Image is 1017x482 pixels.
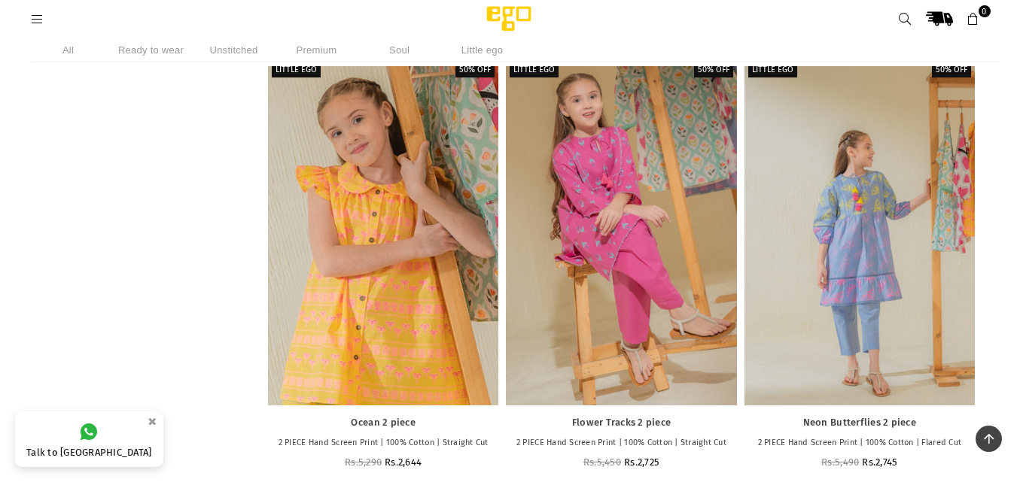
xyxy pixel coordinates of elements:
[268,59,498,405] a: Ocean 2 piece
[276,417,491,429] a: Ocean 2 piece
[362,38,437,62] li: Soul
[862,456,897,468] span: Rs.2,745
[445,38,520,62] li: Little ego
[506,59,736,405] a: Flower Tracks 2 piece
[445,4,573,34] img: Ego
[455,63,495,77] label: 50% off
[279,38,355,62] li: Premium
[385,456,422,468] span: Rs.2,644
[345,456,382,468] span: Rs.5,290
[143,409,161,434] button: ×
[513,437,729,450] p: 2 PIECE Hand Screen Print | 100% Cotton | Straight Cut
[752,437,967,450] p: 2 PIECE Hand Screen Print | 100% Cotton | Flared Cut
[821,456,859,468] span: Rs.5,490
[276,437,491,450] p: 2 PIECE Hand Screen Print | 100% Cotton | Straight Cut
[932,63,971,77] label: 50% off
[960,5,987,32] a: 0
[31,38,106,62] li: All
[196,38,272,62] li: Unstitched
[748,63,797,77] label: Little EGO
[583,456,621,468] span: Rs.5,450
[272,63,321,77] label: Little EGO
[624,456,659,468] span: Rs.2,725
[513,417,729,429] a: Flower Tracks 2 piece
[15,411,163,467] a: Talk to [GEOGRAPHIC_DATA]
[979,5,991,17] span: 0
[694,63,733,77] label: 50% off
[510,63,559,77] label: Little EGO
[752,417,967,429] a: Neon Butterflies 2 piece
[114,38,189,62] li: Ready to wear
[24,13,51,24] a: Menu
[892,5,919,32] a: Search
[744,59,975,405] a: Neon Butterflies 2 piece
